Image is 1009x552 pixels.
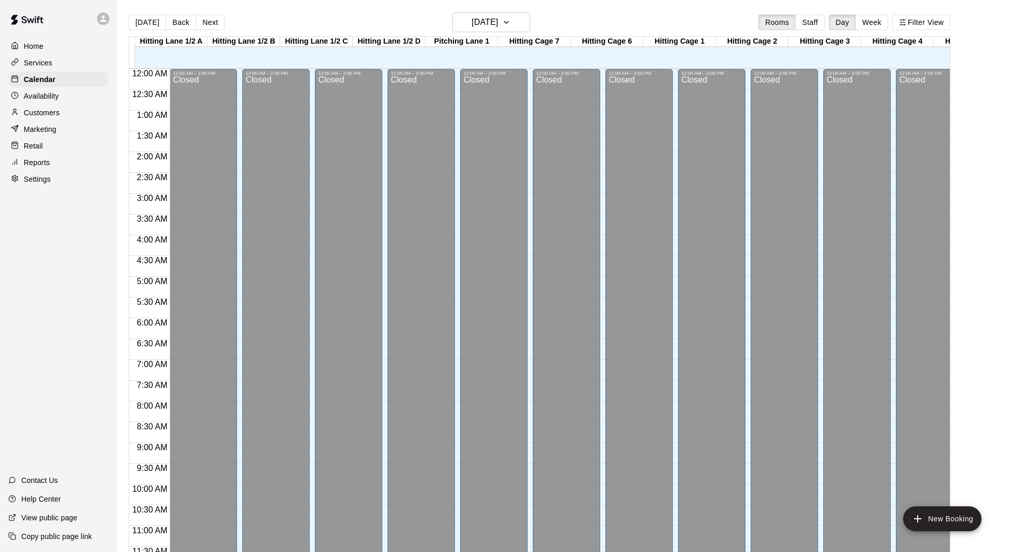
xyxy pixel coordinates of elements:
[134,111,170,119] span: 1:00 AM
[134,381,170,389] span: 7:30 AM
[899,71,960,76] div: 12:00 AM – 2:00 PM
[135,37,208,47] div: Hitting Lane 1/2 A
[134,339,170,348] span: 6:30 AM
[826,71,888,76] div: 12:00 AM – 2:00 PM
[795,15,825,30] button: Staff
[789,37,861,47] div: Hitting Cage 3
[245,71,307,76] div: 12:00 AM – 2:00 PM
[21,475,58,486] p: Contact Us
[173,71,234,76] div: 12:00 AM – 2:00 PM
[129,15,166,30] button: [DATE]
[134,131,170,140] span: 1:30 AM
[208,37,280,47] div: Hitting Lane 1/2 B
[130,484,170,493] span: 10:00 AM
[134,422,170,431] span: 8:30 AM
[8,72,108,87] a: Calendar
[24,141,43,151] p: Retail
[130,526,170,535] span: 11:00 AM
[134,194,170,203] span: 3:00 AM
[134,464,170,473] span: 9:30 AM
[861,37,934,47] div: Hitting Cage 4
[134,173,170,182] span: 2:30 AM
[134,318,170,327] span: 6:00 AM
[8,155,108,170] a: Reports
[463,71,524,76] div: 12:00 AM – 2:00 PM
[681,71,742,76] div: 12:00 AM – 2:00 PM
[24,74,56,85] p: Calendar
[165,15,196,30] button: Back
[758,15,796,30] button: Rooms
[609,71,670,76] div: 12:00 AM – 2:00 PM
[134,214,170,223] span: 3:30 AM
[134,235,170,244] span: 4:00 AM
[425,37,498,47] div: Pitching Lane 1
[716,37,789,47] div: Hitting Cage 2
[21,531,92,542] p: Copy public page link
[130,90,170,99] span: 12:30 AM
[21,513,77,523] p: View public page
[571,37,643,47] div: Hitting Cage 6
[24,91,59,101] p: Availability
[134,256,170,265] span: 4:30 AM
[892,15,950,30] button: Filter View
[8,122,108,137] a: Marketing
[536,71,597,76] div: 12:00 AM – 2:00 PM
[829,15,856,30] button: Day
[498,37,571,47] div: Hitting Cage 7
[855,15,888,30] button: Week
[134,443,170,452] span: 9:00 AM
[134,360,170,369] span: 7:00 AM
[452,12,530,32] button: [DATE]
[8,105,108,120] a: Customers
[8,38,108,54] a: Home
[8,138,108,154] a: Retail
[280,37,353,47] div: Hitting Lane 1/2 C
[24,157,50,168] p: Reports
[134,152,170,161] span: 2:00 AM
[134,277,170,286] span: 5:00 AM
[472,15,498,30] h6: [DATE]
[8,88,108,104] a: Availability
[903,506,982,531] button: add
[391,71,452,76] div: 12:00 AM – 2:00 PM
[8,171,108,187] a: Settings
[24,124,57,134] p: Marketing
[353,37,425,47] div: Hitting Lane 1/2 D
[130,69,170,78] span: 12:00 AM
[643,37,716,47] div: Hitting Cage 1
[24,58,52,68] p: Services
[754,71,815,76] div: 12:00 AM – 2:00 PM
[134,298,170,306] span: 5:30 AM
[130,505,170,514] span: 10:30 AM
[8,55,108,71] a: Services
[24,174,51,184] p: Settings
[24,41,44,51] p: Home
[318,71,379,76] div: 12:00 AM – 2:00 PM
[134,401,170,410] span: 8:00 AM
[196,15,225,30] button: Next
[24,107,60,118] p: Customers
[934,37,1006,47] div: Hitting Cage 5
[21,494,61,504] p: Help Center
